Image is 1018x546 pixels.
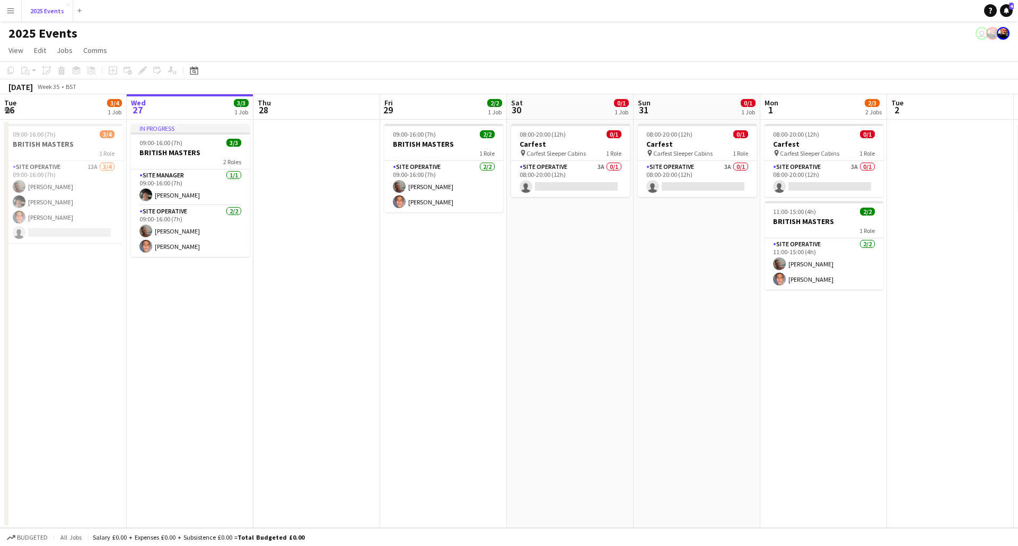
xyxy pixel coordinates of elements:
[3,104,16,116] span: 26
[83,46,107,55] span: Comms
[131,124,250,257] app-job-card: In progress09:00-16:00 (7h)3/3BRITISH MASTERS2 RolesSite Manager1/109:00-16:00 (7h)[PERSON_NAME]S...
[131,205,250,257] app-card-role: Site Operative2/209:00-16:00 (7h)[PERSON_NAME][PERSON_NAME]
[614,99,629,107] span: 0/1
[860,208,875,216] span: 2/2
[13,130,56,138] span: 09:00-16:00 (7h)
[108,108,121,116] div: 1 Job
[510,104,523,116] span: 30
[383,104,393,116] span: 29
[653,149,713,157] span: Carfest Sleeper Cabins
[93,533,304,541] div: Salary £0.00 + Expenses £0.00 + Subsistence £0.00 =
[526,149,586,157] span: Carfest Sleeper Cabins
[79,43,111,57] a: Comms
[1000,4,1013,17] a: 4
[238,533,304,541] span: Total Budgeted £0.00
[57,46,73,55] span: Jobs
[638,124,757,197] app-job-card: 08:00-20:00 (12h)0/1Carfest Carfest Sleeper Cabins1 RoleSite Operative3A0/108:00-20:00 (12h)
[8,25,77,41] h1: 2025 Events
[384,124,503,212] app-job-card: 09:00-16:00 (7h)2/2BRITISH MASTERS1 RoleSite Operative2/209:00-16:00 (7h)[PERSON_NAME][PERSON_NAME]
[99,149,115,157] span: 1 Role
[30,43,50,57] a: Edit
[646,130,692,138] span: 08:00-20:00 (12h)
[4,161,123,243] app-card-role: Site Operative13A3/409:00-16:00 (7h)[PERSON_NAME][PERSON_NAME][PERSON_NAME]
[234,108,248,116] div: 1 Job
[511,124,630,197] app-job-card: 08:00-20:00 (12h)0/1Carfest Carfest Sleeper Cabins1 RoleSite Operative3A0/108:00-20:00 (12h)
[131,169,250,205] app-card-role: Site Manager1/109:00-16:00 (7h)[PERSON_NAME]
[129,104,146,116] span: 27
[638,98,651,108] span: Sun
[131,148,250,157] h3: BRITISH MASTERS
[780,149,839,157] span: Carfest Sleeper Cabins
[890,104,903,116] span: 2
[986,27,999,40] app-user-avatar: Josh Tutty
[66,83,76,91] div: BST
[741,108,755,116] div: 1 Job
[511,98,523,108] span: Sat
[479,149,495,157] span: 1 Role
[511,161,630,197] app-card-role: Site Operative3A0/108:00-20:00 (12h)
[765,98,778,108] span: Mon
[765,238,883,290] app-card-role: Site Operative2/211:00-15:00 (4h)[PERSON_NAME][PERSON_NAME]
[4,124,123,243] app-job-card: 09:00-16:00 (7h)3/4BRITISH MASTERS1 RoleSite Operative13A3/409:00-16:00 (7h)[PERSON_NAME][PERSON_...
[976,27,988,40] app-user-avatar: Olivia Gill
[107,99,122,107] span: 3/4
[859,227,875,235] span: 1 Role
[615,108,628,116] div: 1 Job
[638,161,757,197] app-card-role: Site Operative3A0/108:00-20:00 (12h)
[487,99,502,107] span: 2/2
[131,124,250,132] div: In progress
[384,98,393,108] span: Fri
[733,149,748,157] span: 1 Role
[34,46,46,55] span: Edit
[5,532,49,543] button: Budgeted
[256,104,271,116] span: 28
[52,43,77,57] a: Jobs
[4,98,16,108] span: Tue
[860,130,875,138] span: 0/1
[58,533,84,541] span: All jobs
[765,201,883,290] div: 11:00-15:00 (4h)2/2BRITISH MASTERS1 RoleSite Operative2/211:00-15:00 (4h)[PERSON_NAME][PERSON_NAME]
[607,130,621,138] span: 0/1
[638,139,757,149] h3: Carfest
[8,82,33,92] div: [DATE]
[35,83,62,91] span: Week 35
[139,139,182,147] span: 09:00-16:00 (7h)
[511,139,630,149] h3: Carfest
[22,1,73,21] button: 2025 Events
[865,99,880,107] span: 2/3
[131,98,146,108] span: Wed
[891,98,903,108] span: Tue
[636,104,651,116] span: 31
[393,130,436,138] span: 09:00-16:00 (7h)
[17,534,48,541] span: Budgeted
[1009,3,1014,10] span: 4
[865,108,882,116] div: 2 Jobs
[234,99,249,107] span: 3/3
[480,130,495,138] span: 2/2
[520,130,566,138] span: 08:00-20:00 (12h)
[997,27,1010,40] app-user-avatar: Josh Tutty
[488,108,502,116] div: 1 Job
[765,217,883,226] h3: BRITISH MASTERS
[226,139,241,147] span: 3/3
[258,98,271,108] span: Thu
[763,104,778,116] span: 1
[4,139,123,149] h3: BRITISH MASTERS
[765,124,883,197] app-job-card: 08:00-20:00 (12h)0/1Carfest Carfest Sleeper Cabins1 RoleSite Operative3A0/108:00-20:00 (12h)
[773,130,819,138] span: 08:00-20:00 (12h)
[606,149,621,157] span: 1 Role
[100,130,115,138] span: 3/4
[773,208,816,216] span: 11:00-15:00 (4h)
[859,149,875,157] span: 1 Role
[384,161,503,212] app-card-role: Site Operative2/209:00-16:00 (7h)[PERSON_NAME][PERSON_NAME]
[765,161,883,197] app-card-role: Site Operative3A0/108:00-20:00 (12h)
[384,139,503,149] h3: BRITISH MASTERS
[4,43,28,57] a: View
[733,130,748,138] span: 0/1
